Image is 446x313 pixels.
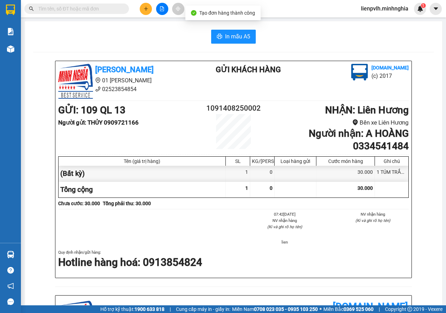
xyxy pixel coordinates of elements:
button: caret-down [430,3,442,15]
b: Người nhận : A HOÀNG 0334541484 [309,128,409,152]
div: 0 [250,166,275,181]
img: logo.jpg [351,64,368,81]
div: 30.000 [316,166,375,181]
span: message [7,298,14,305]
b: GỬI : 109 QL 13 [58,104,125,116]
span: check-circle [191,10,197,16]
span: Tạo đơn hàng thành công [199,10,255,16]
span: phone [40,25,46,31]
img: logo-vxr [6,5,15,15]
span: plus [144,6,148,11]
b: [DOMAIN_NAME] [371,65,409,70]
span: Tổng cộng [60,185,93,194]
span: environment [95,77,101,83]
span: environment [352,119,358,125]
img: warehouse-icon [7,251,14,258]
span: aim [176,6,180,11]
b: Tổng phải thu: 30.000 [103,201,151,206]
span: Miền Bắc [323,305,374,313]
button: aim [172,3,184,15]
li: 01 [PERSON_NAME] [58,76,188,85]
b: Người gửi : THỦY 0909721166 [58,119,139,126]
span: | [379,305,380,313]
span: | [170,305,171,313]
button: file-add [156,3,168,15]
div: SL [228,158,248,164]
div: (Bất kỳ) [59,166,226,181]
img: logo.jpg [3,3,38,38]
button: plus [140,3,152,15]
img: logo.jpg [58,64,93,99]
b: Gửi khách hàng [216,65,281,74]
span: 0 [270,185,272,191]
h2: 1091408250002 [204,103,263,114]
li: 01 [PERSON_NAME] [3,15,133,24]
div: Cước món hàng [318,158,373,164]
div: Quy định nhận/gửi hàng : [58,249,409,270]
div: 1 TÚM TRẮNG-THÍNH [375,166,408,181]
div: Loại hàng gửi [276,158,314,164]
span: lienpvlh.minhnghia [355,4,414,13]
span: question-circle [7,267,14,274]
li: NV nhận hàng [249,217,321,224]
li: (c) 2017 [371,72,409,80]
i: (Kí và ghi rõ họ tên) [355,218,390,223]
span: caret-down [433,6,439,12]
span: ⚪️ [320,308,322,311]
i: (Kí và ghi rõ họ tên) [267,224,302,229]
img: solution-icon [7,28,14,35]
button: printerIn mẫu A5 [211,30,256,44]
div: Tên (giá trị hàng) [60,158,224,164]
div: Ghi chú [377,158,407,164]
span: phone [95,86,101,92]
li: 02523854854 [3,24,133,33]
span: environment [40,17,46,22]
span: search [29,6,34,11]
span: Cung cấp máy in - giấy in: [176,305,230,313]
li: 07:42[DATE] [249,211,321,217]
b: Chưa cước : 30.000 [58,201,100,206]
span: In mẫu A5 [225,32,250,41]
img: warehouse-icon [7,45,14,53]
span: 30.000 [357,185,373,191]
img: icon-new-feature [417,6,423,12]
li: Bến xe Liên Hương [263,118,409,127]
b: GỬI : 109 QL 13 [3,44,70,55]
span: printer [217,33,222,40]
span: notification [7,283,14,289]
li: 02523854854 [58,85,188,94]
b: [PERSON_NAME] [40,5,99,13]
span: file-add [160,6,164,11]
b: [PERSON_NAME] [95,65,154,74]
strong: 0708 023 035 - 0935 103 250 [254,306,318,312]
li: NV nhận hàng [337,211,409,217]
span: 1 [422,3,424,8]
strong: 0369 525 060 [344,306,374,312]
sup: 1 [421,3,426,8]
b: [DOMAIN_NAME] [333,301,408,312]
b: NHẬN : Liên Hương [325,104,409,116]
div: KG/[PERSON_NAME] [252,158,272,164]
span: Miền Nam [232,305,318,313]
strong: 1900 633 818 [134,306,164,312]
span: Hỗ trợ kỹ thuật: [100,305,164,313]
span: 1 [245,185,248,191]
span: copyright [407,307,412,312]
div: 1 [226,166,250,181]
li: lien [249,239,321,245]
input: Tìm tên, số ĐT hoặc mã đơn [38,5,121,13]
strong: Hotline hàng hoá: 0913854824 [58,256,202,268]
